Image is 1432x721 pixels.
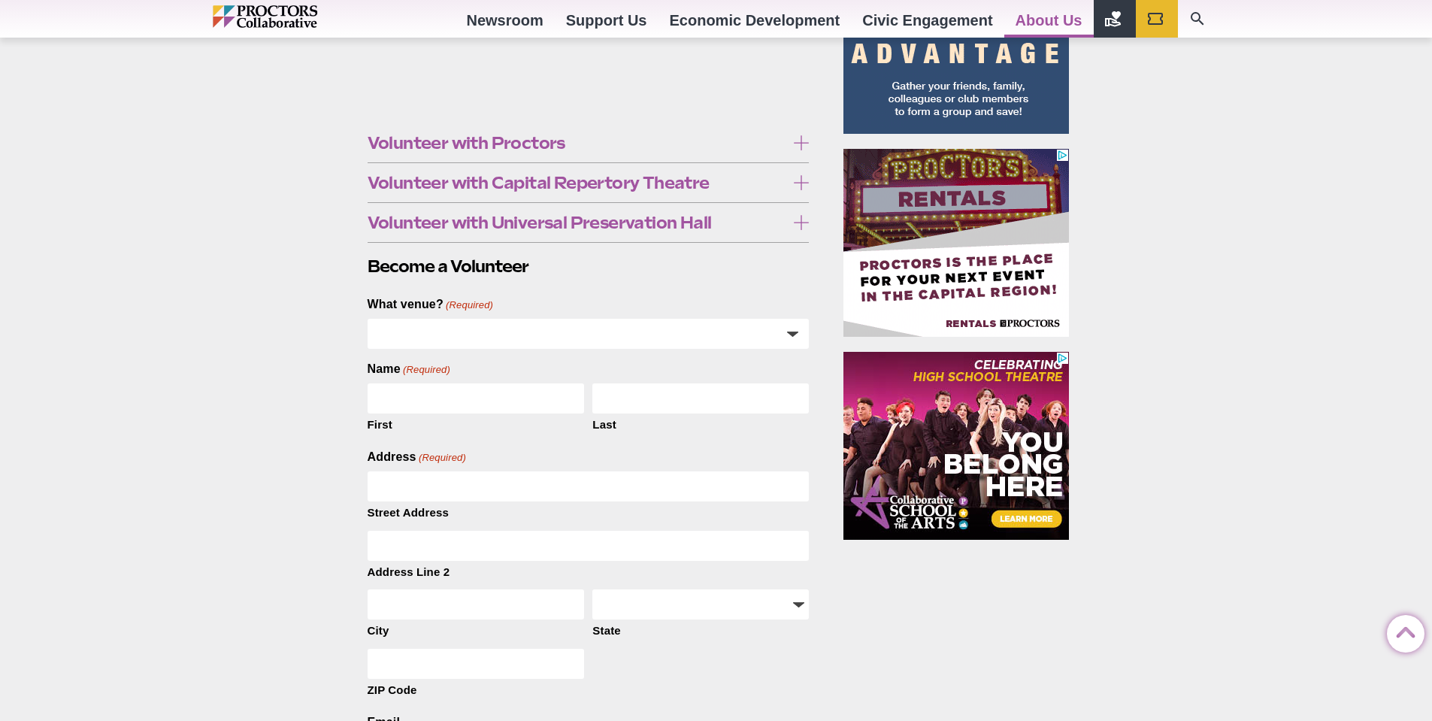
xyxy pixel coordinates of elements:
legend: Name [368,361,450,377]
label: ZIP Code [368,679,584,698]
span: (Required) [401,363,450,377]
legend: Address [368,449,466,465]
img: Proctors logo [213,5,382,28]
iframe: Advertisement [843,149,1069,337]
label: First [368,414,584,433]
h2: Become a Volunteer [368,255,810,278]
span: Volunteer with Proctors [368,135,786,151]
label: Street Address [368,501,810,521]
iframe: Advertisement [843,352,1069,540]
label: Address Line 2 [368,561,810,580]
label: State [592,620,809,639]
span: (Required) [417,451,466,465]
label: Last [592,414,809,433]
label: What venue? [368,296,494,313]
label: City [368,620,584,639]
a: Back to Top [1387,616,1417,646]
span: Volunteer with Universal Preservation Hall [368,214,786,231]
span: Volunteer with Capital Repertory Theatre [368,174,786,191]
span: (Required) [444,298,493,312]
